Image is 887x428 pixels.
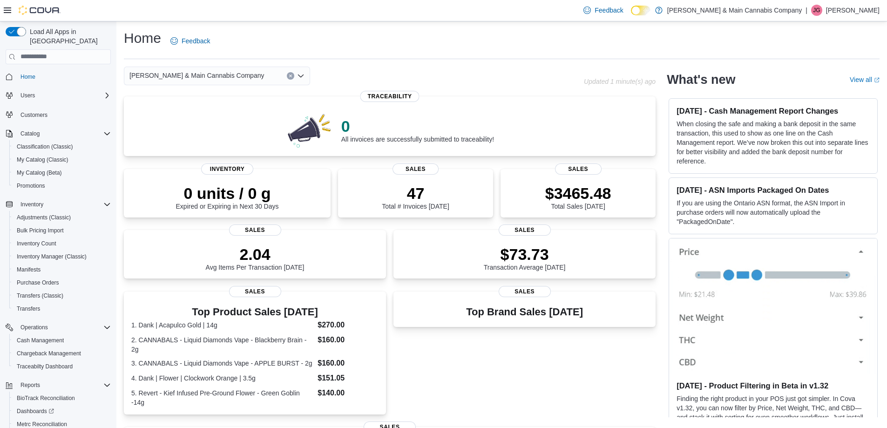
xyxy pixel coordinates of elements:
[499,224,551,236] span: Sales
[466,306,583,318] h3: Top Brand Sales [DATE]
[9,289,115,302] button: Transfers (Classic)
[484,245,566,264] p: $73.73
[13,264,44,275] a: Manifests
[229,286,281,297] span: Sales
[850,76,880,83] a: View allExternal link
[9,360,115,373] button: Traceabilty Dashboard
[13,277,111,288] span: Purchase Orders
[584,78,656,85] p: Updated 1 minute(s) ago
[20,201,43,208] span: Inventory
[20,92,35,99] span: Users
[13,154,111,165] span: My Catalog (Classic)
[13,212,74,223] a: Adjustments (Classic)
[17,109,111,120] span: Customers
[13,238,60,249] a: Inventory Count
[318,358,379,369] dd: $160.00
[484,245,566,271] div: Transaction Average [DATE]
[17,109,51,121] a: Customers
[176,184,279,203] p: 0 units / 0 g
[297,72,305,80] button: Open list of options
[677,198,870,226] p: If you are using the Ontario ASN format, the ASN Import in purchase orders will now automatically...
[631,6,650,15] input: Dark Mode
[206,245,305,271] div: Avg Items Per Transaction [DATE]
[382,184,449,203] p: 47
[13,393,111,404] span: BioTrack Reconciliation
[318,387,379,399] dd: $140.00
[17,156,68,163] span: My Catalog (Classic)
[667,72,735,87] h2: What's new
[13,406,111,417] span: Dashboards
[17,322,111,333] span: Operations
[13,141,77,152] a: Classification (Classic)
[17,421,67,428] span: Metrc Reconciliation
[555,163,602,175] span: Sales
[13,141,111,152] span: Classification (Classic)
[9,224,115,237] button: Bulk Pricing Import
[13,180,111,191] span: Promotions
[677,185,870,195] h3: [DATE] - ASN Imports Packaged On Dates
[13,303,111,314] span: Transfers
[2,127,115,140] button: Catalog
[9,250,115,263] button: Inventory Manager (Classic)
[124,29,161,48] h1: Home
[17,143,73,150] span: Classification (Classic)
[318,334,379,346] dd: $160.00
[129,70,264,81] span: [PERSON_NAME] & Main Cannabis Company
[285,111,334,149] img: 0
[318,373,379,384] dd: $151.05
[17,199,47,210] button: Inventory
[13,335,68,346] a: Cash Management
[17,182,45,190] span: Promotions
[874,77,880,83] svg: External link
[677,381,870,390] h3: [DATE] - Product Filtering in Beta in v1.32
[17,90,111,101] span: Users
[9,153,115,166] button: My Catalog (Classic)
[20,324,48,331] span: Operations
[229,224,281,236] span: Sales
[131,388,314,407] dt: 5. Revert - Kief Infused Pre-Ground Flower - Green Goblin -14g
[17,90,39,101] button: Users
[182,36,210,46] span: Feedback
[13,361,76,372] a: Traceabilty Dashboard
[13,361,111,372] span: Traceabilty Dashboard
[545,184,611,210] div: Total Sales [DATE]
[9,347,115,360] button: Chargeback Management
[9,179,115,192] button: Promotions
[17,350,81,357] span: Chargeback Management
[17,279,59,286] span: Purchase Orders
[17,305,40,313] span: Transfers
[13,290,67,301] a: Transfers (Classic)
[382,184,449,210] div: Total # Invoices [DATE]
[13,238,111,249] span: Inventory Count
[17,128,43,139] button: Catalog
[9,211,115,224] button: Adjustments (Classic)
[167,32,214,50] a: Feedback
[2,198,115,211] button: Inventory
[17,408,54,415] span: Dashboards
[13,180,49,191] a: Promotions
[13,406,58,417] a: Dashboards
[17,128,111,139] span: Catalog
[9,334,115,347] button: Cash Management
[667,5,802,16] p: [PERSON_NAME] & Main Cannabis Company
[13,393,79,404] a: BioTrack Reconciliation
[17,380,111,391] span: Reports
[17,169,62,177] span: My Catalog (Beta)
[13,348,85,359] a: Chargeback Management
[545,184,611,203] p: $3465.48
[9,263,115,276] button: Manifests
[9,237,115,250] button: Inventory Count
[580,1,627,20] a: Feedback
[13,225,68,236] a: Bulk Pricing Import
[17,363,73,370] span: Traceabilty Dashboard
[17,199,111,210] span: Inventory
[17,337,64,344] span: Cash Management
[9,276,115,289] button: Purchase Orders
[13,212,111,223] span: Adjustments (Classic)
[131,320,314,330] dt: 1. Dank | Acapulco Gold | 14g
[13,167,66,178] a: My Catalog (Beta)
[499,286,551,297] span: Sales
[26,27,111,46] span: Load All Apps in [GEOGRAPHIC_DATA]
[13,290,111,301] span: Transfers (Classic)
[341,117,494,136] p: 0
